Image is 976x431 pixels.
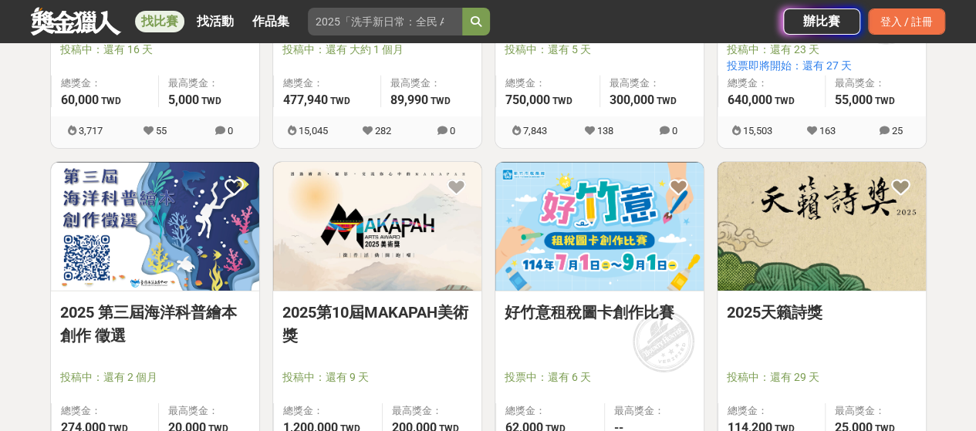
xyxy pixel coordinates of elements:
span: 投稿中：還有 5 天 [505,42,694,58]
span: 55,000 [835,93,873,107]
span: 最高獎金： [168,76,250,91]
span: 總獎金： [728,76,816,91]
span: TWD [775,96,795,106]
span: 總獎金： [505,76,590,91]
span: TWD [431,96,451,106]
span: 163 [819,125,836,136]
span: 7,843 [523,125,547,136]
a: Cover Image [51,162,259,291]
span: TWD [552,96,572,106]
span: 總獎金： [283,403,373,419]
span: 55 [156,125,167,136]
span: 最高獎金： [835,403,917,419]
span: 0 [450,125,455,136]
span: 投稿中：還有 23 天 [727,42,917,58]
a: 2025天籟詩獎 [727,301,917,324]
img: Cover Image [495,162,704,291]
input: 2025「洗手新日常：全民 ALL IN」洗手歌全台徵選 [308,8,462,35]
span: 282 [375,125,391,136]
img: Cover Image [273,162,481,291]
span: 投稿中：還有 2 個月 [60,369,250,386]
span: TWD [101,96,121,106]
span: 總獎金： [505,403,596,419]
a: 好竹意租稅圖卡創作比賽 [505,301,694,324]
span: 最高獎金： [610,76,694,91]
span: 5,000 [168,93,199,107]
span: TWD [201,96,221,106]
span: 3,717 [79,125,103,136]
span: 0 [672,125,677,136]
span: 投稿中：還有 16 天 [60,42,250,58]
a: 2025第10屆MAKAPAH美術獎 [282,301,472,347]
span: 總獎金： [728,403,816,419]
span: 最高獎金： [392,403,472,419]
span: 最高獎金： [614,403,694,419]
span: 投稿中：還有 29 天 [727,369,917,386]
a: Cover Image [718,162,926,291]
span: TWD [657,96,677,106]
span: 60,000 [61,93,99,107]
a: 辦比賽 [783,8,860,35]
span: 總獎金： [61,403,150,419]
a: 作品集 [246,11,296,32]
span: 0 [228,125,233,136]
span: 投稿中：還有 9 天 [282,369,472,386]
span: 89,990 [390,93,428,107]
a: 找比賽 [135,11,184,32]
img: Cover Image [51,162,259,291]
span: 最高獎金： [390,76,472,91]
span: 477,940 [283,93,328,107]
span: 最高獎金： [168,403,250,419]
span: 138 [597,125,613,136]
a: Cover Image [273,162,481,291]
span: 15,503 [743,125,772,136]
span: 投票即將開始：還有 27 天 [727,58,917,74]
span: 總獎金： [283,76,372,91]
span: TWD [875,96,895,106]
span: 25 [892,125,903,136]
a: 找活動 [191,11,240,32]
span: 750,000 [505,93,550,107]
img: Cover Image [718,162,926,291]
span: 投票中：還有 6 天 [505,369,694,386]
a: 2025 第三屆海洋科普繪本創作 徵選 [60,301,250,347]
div: 登入 / 註冊 [868,8,945,35]
span: TWD [330,96,350,106]
span: 15,045 [299,125,328,136]
a: Cover Image [495,162,704,291]
span: 300,000 [610,93,654,107]
span: 總獎金： [61,76,150,91]
span: 最高獎金： [835,76,917,91]
span: 投稿中：還有 大約 1 個月 [282,42,472,58]
span: 640,000 [728,93,772,107]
